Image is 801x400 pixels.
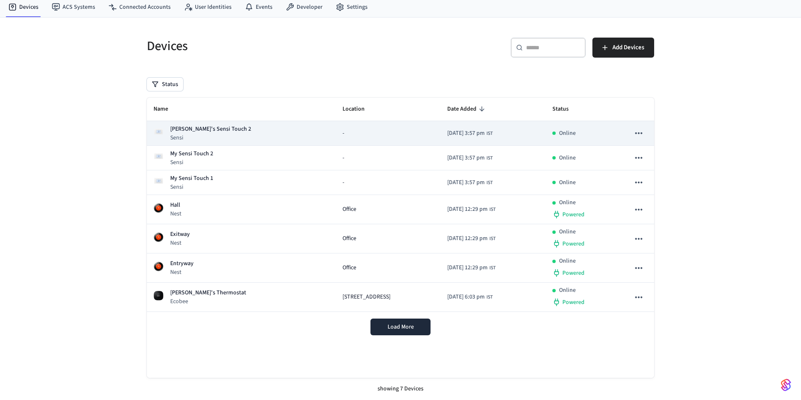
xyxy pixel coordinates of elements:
span: - [343,178,344,187]
p: Sensi [170,158,213,167]
span: Office [343,263,356,272]
span: [DATE] 12:29 pm [447,234,488,243]
span: [DATE] 12:29 pm [447,205,488,214]
div: Asia/Calcutta [447,129,493,138]
span: Powered [562,269,584,277]
span: Load More [388,323,414,331]
p: [PERSON_NAME]'s Thermostat [170,289,246,297]
span: Office [343,234,356,243]
p: Ecobee [170,297,246,306]
p: Sensi [170,134,251,142]
span: [DATE] 3:57 pm [447,129,485,138]
span: Add Devices [612,42,644,53]
p: Online [559,286,576,295]
p: [PERSON_NAME]'s Sensi Touch 2 [170,125,251,134]
span: [DATE] 6:03 pm [447,293,485,301]
span: Powered [562,210,584,219]
span: IST [486,179,493,187]
p: Sensi [170,183,213,191]
div: Asia/Calcutta [447,154,493,162]
div: Asia/Calcutta [447,205,496,214]
div: Asia/Calcutta [447,263,496,272]
div: Asia/Calcutta [447,178,493,187]
span: - [343,154,344,162]
table: sticky table [147,98,654,312]
span: [STREET_ADDRESS] [343,293,390,301]
img: Sensi Smart Thermostat (White) [154,151,164,161]
p: Online [559,228,576,236]
span: Location [343,103,375,116]
span: Powered [562,298,584,306]
p: Entryway [170,259,194,268]
p: Online [559,178,576,187]
span: [DATE] 3:57 pm [447,154,485,162]
p: Nest [170,239,190,247]
p: My Sensi Touch 1 [170,174,213,183]
p: Online [559,129,576,138]
img: Sensi Smart Thermostat (White) [154,176,164,186]
p: My Sensi Touch 2 [170,149,213,158]
img: Sensi Smart Thermostat (White) [154,127,164,137]
span: IST [486,154,493,162]
p: Online [559,257,576,266]
span: [DATE] 3:57 pm [447,178,485,187]
button: Status [147,78,183,91]
span: Office [343,205,356,214]
button: Load More [370,319,431,335]
span: IST [489,235,496,243]
p: Online [559,154,576,162]
span: IST [486,294,493,301]
span: Name [154,103,179,116]
span: Status [552,103,579,116]
button: Add Devices [592,38,654,58]
p: Nest [170,268,194,276]
h5: Devices [147,38,395,55]
span: IST [489,264,496,272]
img: nest_learning_thermostat [154,203,164,213]
span: IST [486,130,493,137]
span: Date Added [447,103,487,116]
img: SeamLogoGradient.69752ec5.svg [781,378,791,392]
img: nest_learning_thermostat [154,261,164,271]
p: Nest [170,210,181,218]
p: Exitway [170,230,190,239]
img: nest_learning_thermostat [154,232,164,242]
p: Online [559,198,576,207]
p: Hall [170,201,181,210]
div: showing 7 Devices [147,378,654,400]
span: [DATE] 12:29 pm [447,263,488,272]
img: ecobee_lite_3 [154,291,164,301]
span: IST [489,206,496,213]
span: Powered [562,240,584,248]
div: Asia/Calcutta [447,293,493,301]
div: Asia/Calcutta [447,234,496,243]
span: - [343,129,344,138]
